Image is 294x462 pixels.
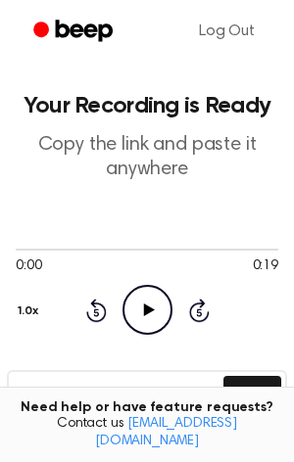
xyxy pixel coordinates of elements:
[223,376,281,412] button: Copy
[16,295,45,328] button: 1.0x
[95,417,237,448] a: [EMAIL_ADDRESS][DOMAIN_NAME]
[16,133,278,182] p: Copy the link and paste it anywhere
[16,94,278,117] h1: Your Recording is Ready
[179,8,274,55] a: Log Out
[12,416,282,450] span: Contact us
[20,13,130,51] a: Beep
[16,256,41,277] span: 0:00
[253,256,278,277] span: 0:19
